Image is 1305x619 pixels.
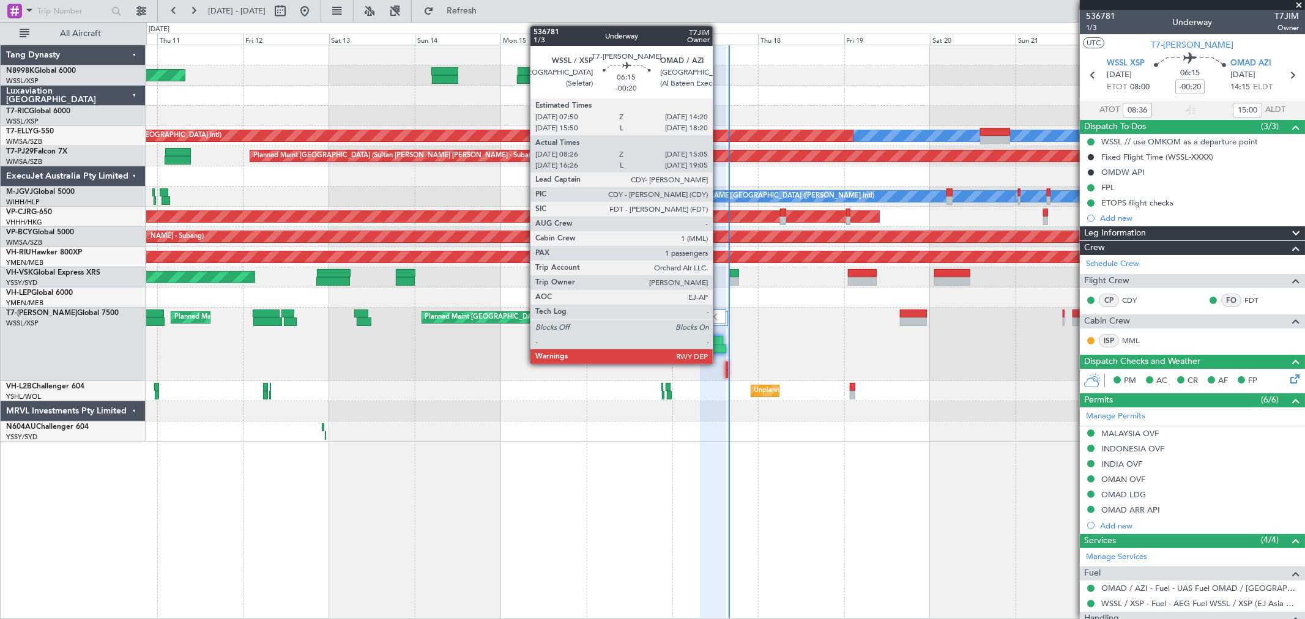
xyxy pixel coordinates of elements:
[6,157,42,166] a: WMSA/SZB
[6,309,77,317] span: T7-[PERSON_NAME]
[1107,57,1145,70] span: WSSL XSP
[1084,393,1113,407] span: Permits
[6,198,40,207] a: WIHH/HLP
[1099,294,1119,307] div: CP
[1274,23,1299,33] span: Owner
[1107,81,1127,94] span: ETOT
[425,308,569,327] div: Planned Maint [GEOGRAPHIC_DATA] (Seletar)
[758,34,844,45] div: Thu 18
[6,209,52,216] a: VP-CJRG-650
[1261,533,1279,546] span: (4/4)
[253,147,538,165] div: Planned Maint [GEOGRAPHIC_DATA] (Sultan [PERSON_NAME] [PERSON_NAME] - Subang)
[590,187,733,206] div: AOG Maint [GEOGRAPHIC_DATA] (Halim Intl)
[243,34,329,45] div: Fri 12
[1086,258,1139,270] a: Schedule Crew
[675,187,874,206] div: [PERSON_NAME][GEOGRAPHIC_DATA] ([PERSON_NAME] Intl)
[6,289,73,297] a: VH-LEPGlobal 6000
[500,34,586,45] div: Mon 15
[6,383,32,390] span: VH-L2B
[149,24,169,35] div: [DATE]
[157,34,243,45] div: Thu 11
[1101,182,1115,193] div: FPL
[1084,534,1116,548] span: Services
[1101,598,1299,609] a: WSSL / XSP - Fuel - AEG Fuel WSSL / XSP (EJ Asia Only)
[6,229,74,236] a: VP-BCYGlobal 5000
[6,188,75,196] a: M-JGVJGlobal 5000
[1101,459,1142,469] div: INDIA OVF
[1099,104,1120,116] span: ATOT
[6,289,31,297] span: VH-LEP
[1086,10,1115,23] span: 536781
[754,382,956,400] div: Unplanned Maint [GEOGRAPHIC_DATA] ([GEOGRAPHIC_DATA])
[708,311,719,322] img: gray-close.svg
[6,229,32,236] span: VP-BCY
[672,34,758,45] div: Wed 17
[6,148,67,155] a: T7-PJ29Falcon 7X
[1233,103,1262,117] input: --:--
[1221,294,1241,307] div: FO
[1122,295,1150,306] a: CDY
[1101,583,1299,593] a: OMAD / AZI - Fuel - UAS Fuel OMAD / [GEOGRAPHIC_DATA] (EJ [GEOGRAPHIC_DATA] Only)
[1230,57,1271,70] span: OMAD AZI
[1261,393,1279,406] span: (6/6)
[1123,103,1152,117] input: --:--
[418,1,491,21] button: Refresh
[6,309,119,317] a: T7-[PERSON_NAME]Global 7500
[329,34,415,45] div: Sat 13
[6,269,100,276] a: VH-VSKGlobal Express XRS
[13,24,133,43] button: All Aircraft
[1084,120,1146,134] span: Dispatch To-Dos
[1130,81,1150,94] span: 08:00
[1101,152,1213,162] div: Fixed Flight Time (WSSL-XXXX)
[6,117,39,126] a: WSSL/XSP
[1101,443,1164,454] div: INDONESIA OVF
[1261,120,1279,133] span: (3/3)
[208,6,266,17] span: [DATE] - [DATE]
[1101,474,1145,484] div: OMAN OVF
[6,148,34,155] span: T7-PJ29
[436,7,488,15] span: Refresh
[6,218,42,227] a: VHHH/HKG
[1151,39,1234,51] span: T7-[PERSON_NAME]
[32,29,129,38] span: All Aircraft
[1173,17,1213,29] div: Underway
[1101,428,1159,439] div: MALAYSIA OVF
[6,67,34,75] span: N8998K
[6,423,36,431] span: N604AU
[1086,23,1115,33] span: 1/3
[6,432,37,442] a: YSSY/SYD
[1084,241,1105,255] span: Crew
[6,383,84,390] a: VH-L2BChallenger 604
[1016,34,1101,45] div: Sun 21
[1084,314,1130,328] span: Cabin Crew
[6,108,29,115] span: T7-RIC
[6,76,39,86] a: WSSL/XSP
[174,308,295,327] div: Planned Maint Dubai (Al Maktoum Intl)
[1084,274,1129,288] span: Flight Crew
[1101,167,1145,177] div: OMDW API
[1218,375,1228,387] span: AF
[6,238,42,247] a: WMSA/SZB
[415,34,500,45] div: Sun 14
[6,249,82,256] a: VH-RIUHawker 800XP
[1084,355,1200,369] span: Dispatch Checks and Weather
[1083,37,1104,48] button: UTC
[1230,69,1255,81] span: [DATE]
[6,269,33,276] span: VH-VSK
[1101,198,1173,208] div: ETOPS flight checks
[1107,69,1132,81] span: [DATE]
[6,298,43,308] a: YMEN/MEB
[6,188,33,196] span: M-JGVJ
[844,34,930,45] div: Fri 19
[1188,375,1198,387] span: CR
[6,137,42,146] a: WMSA/SZB
[37,2,108,20] input: Trip Number
[1084,226,1146,240] span: Leg Information
[6,319,39,328] a: WSSL/XSP
[1124,375,1136,387] span: PM
[1099,334,1119,347] div: ISP
[1180,67,1200,80] span: 06:15
[6,128,33,135] span: T7-ELLY
[6,278,37,287] a: YSSY/SYD
[1265,104,1285,116] span: ALDT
